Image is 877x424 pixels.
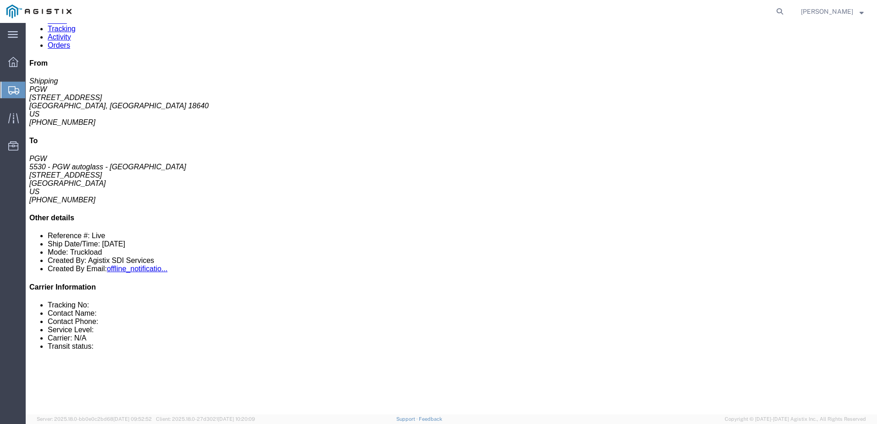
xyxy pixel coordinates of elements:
[113,416,152,422] span: [DATE] 09:52:52
[725,415,866,423] span: Copyright © [DATE]-[DATE] Agistix Inc., All Rights Reserved
[396,416,419,422] a: Support
[26,23,877,414] iframe: FS Legacy Container
[801,6,853,17] span: Nick Ottino
[6,5,72,18] img: logo
[218,416,255,422] span: [DATE] 10:20:09
[37,416,152,422] span: Server: 2025.18.0-bb0e0c2bd68
[800,6,864,17] button: [PERSON_NAME]
[156,416,255,422] span: Client: 2025.18.0-27d3021
[419,416,442,422] a: Feedback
